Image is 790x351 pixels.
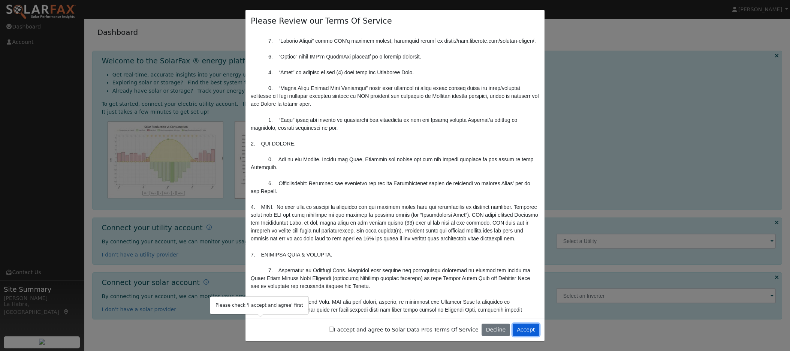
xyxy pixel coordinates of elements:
h4: Please Review our Terms Of Service [251,15,392,27]
div: Please check 'I accept and agree' first [210,297,308,314]
button: Decline [482,324,510,336]
button: Accept [513,324,539,336]
input: I accept and agree to Solar Data Pros Terms Of Service [329,327,334,331]
label: I accept and agree to Solar Data Pros Terms Of Service [329,326,479,334]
